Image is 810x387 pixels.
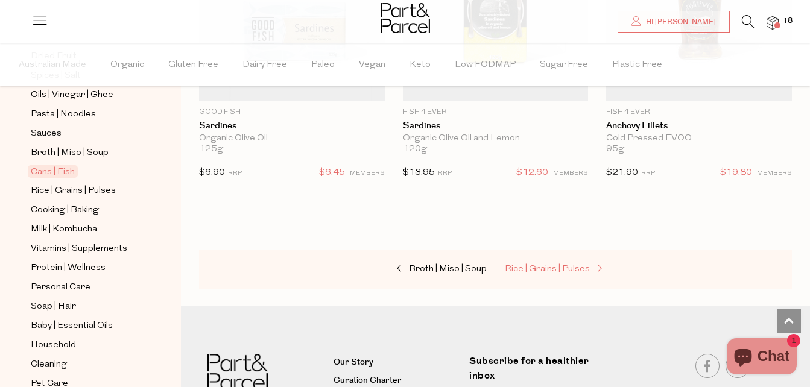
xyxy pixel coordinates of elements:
[242,44,287,86] span: Dairy Free
[438,170,452,177] small: RRP
[31,88,113,102] span: Oils | Vinegar | Ghee
[199,107,385,118] p: Good Fish
[606,133,792,144] div: Cold Pressed EVOO
[31,261,106,275] span: Protein | Wellness
[31,357,141,372] a: Cleaning
[767,16,779,29] a: 18
[381,3,430,33] img: Part&Parcel
[455,44,516,86] span: Low FODMAP
[409,265,487,274] span: Broth | Miso | Soup
[228,170,242,177] small: RRP
[403,107,589,118] p: Fish 4 Ever
[319,165,345,181] span: $6.45
[757,170,792,177] small: MEMBERS
[31,165,141,179] a: Cans | Fish
[199,144,223,155] span: 125g
[31,222,97,237] span: Milk | Kombucha
[723,338,800,377] inbox-online-store-chat: Shopify online store chat
[168,44,218,86] span: Gluten Free
[31,338,141,353] a: Household
[199,133,385,144] div: Organic Olive Oil
[350,170,385,177] small: MEMBERS
[31,318,141,333] a: Baby | Essential Oils
[31,242,127,256] span: Vitamins | Supplements
[606,107,792,118] p: Fish 4 Ever
[110,44,144,86] span: Organic
[31,319,113,333] span: Baby | Essential Oils
[31,107,96,122] span: Pasta | Noodles
[780,16,796,27] span: 18
[31,299,141,314] a: Soap | Hair
[31,241,141,256] a: Vitamins | Supplements
[618,11,730,33] a: Hi [PERSON_NAME]
[31,127,62,141] span: Sauces
[31,338,76,353] span: Household
[31,145,141,160] a: Broth | Miso | Soup
[31,280,141,295] a: Personal Care
[311,44,335,86] span: Paleo
[516,165,548,181] span: $12.60
[540,44,588,86] span: Sugar Free
[643,17,716,27] span: Hi [PERSON_NAME]
[31,126,141,141] a: Sauces
[553,170,588,177] small: MEMBERS
[606,144,624,155] span: 95g
[31,107,141,122] a: Pasta | Noodles
[31,203,141,218] a: Cooking | Baking
[31,260,141,275] a: Protein | Wellness
[31,87,141,102] a: Oils | Vinegar | Ghee
[410,44,431,86] span: Keto
[31,184,116,198] span: Rice | Grains | Pulses
[505,265,590,274] span: Rice | Grains | Pulses
[720,165,752,181] span: $19.80
[359,44,385,86] span: Vegan
[403,121,589,131] a: Sardines
[31,203,99,218] span: Cooking | Baking
[31,300,76,314] span: Soap | Hair
[334,356,460,370] a: Our Story
[31,183,141,198] a: Rice | Grains | Pulses
[28,165,78,178] span: Cans | Fish
[19,44,86,86] span: Australian Made
[606,168,638,177] span: $21.90
[31,146,109,160] span: Broth | Miso | Soup
[31,222,141,237] a: Milk | Kombucha
[403,133,589,144] div: Organic Olive Oil and Lemon
[199,121,385,131] a: Sardines
[366,262,487,277] a: Broth | Miso | Soup
[641,170,655,177] small: RRP
[606,121,792,131] a: Anchovy Fillets
[31,280,90,295] span: Personal Care
[199,168,225,177] span: $6.90
[403,144,427,155] span: 120g
[612,44,662,86] span: Plastic Free
[505,262,625,277] a: Rice | Grains | Pulses
[403,168,435,177] span: $13.95
[31,357,67,372] span: Cleaning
